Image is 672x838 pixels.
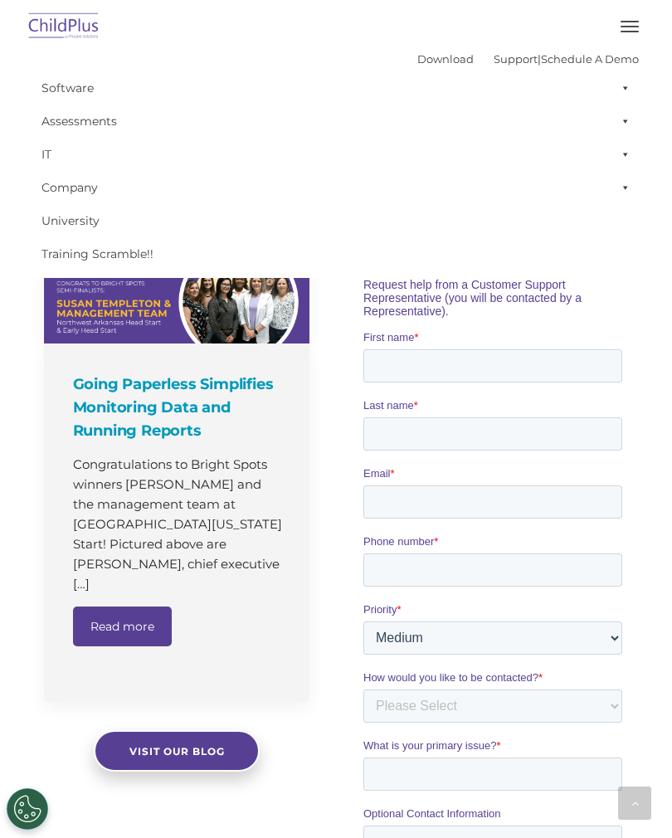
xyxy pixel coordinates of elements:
[33,105,639,138] a: Assessments
[129,745,224,758] span: Visit our blog
[494,52,538,66] a: Support
[33,204,639,237] a: University
[33,237,639,270] a: Training Scramble!!
[33,71,639,105] a: Software
[25,7,103,46] img: ChildPlus by Procare Solutions
[417,52,639,66] font: |
[417,52,474,66] a: Download
[33,171,639,204] a: Company
[392,659,672,838] iframe: Chat Widget
[33,138,639,171] a: IT
[73,455,285,594] p: Congratulations to Bright Spots winners [PERSON_NAME] and the management team at [GEOGRAPHIC_DATA...
[94,730,260,772] a: Visit our blog
[73,373,285,442] h4: Going Paperless Simplifies Monitoring Data and Running Reports
[73,607,172,646] a: Read more
[541,52,639,66] a: Schedule A Demo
